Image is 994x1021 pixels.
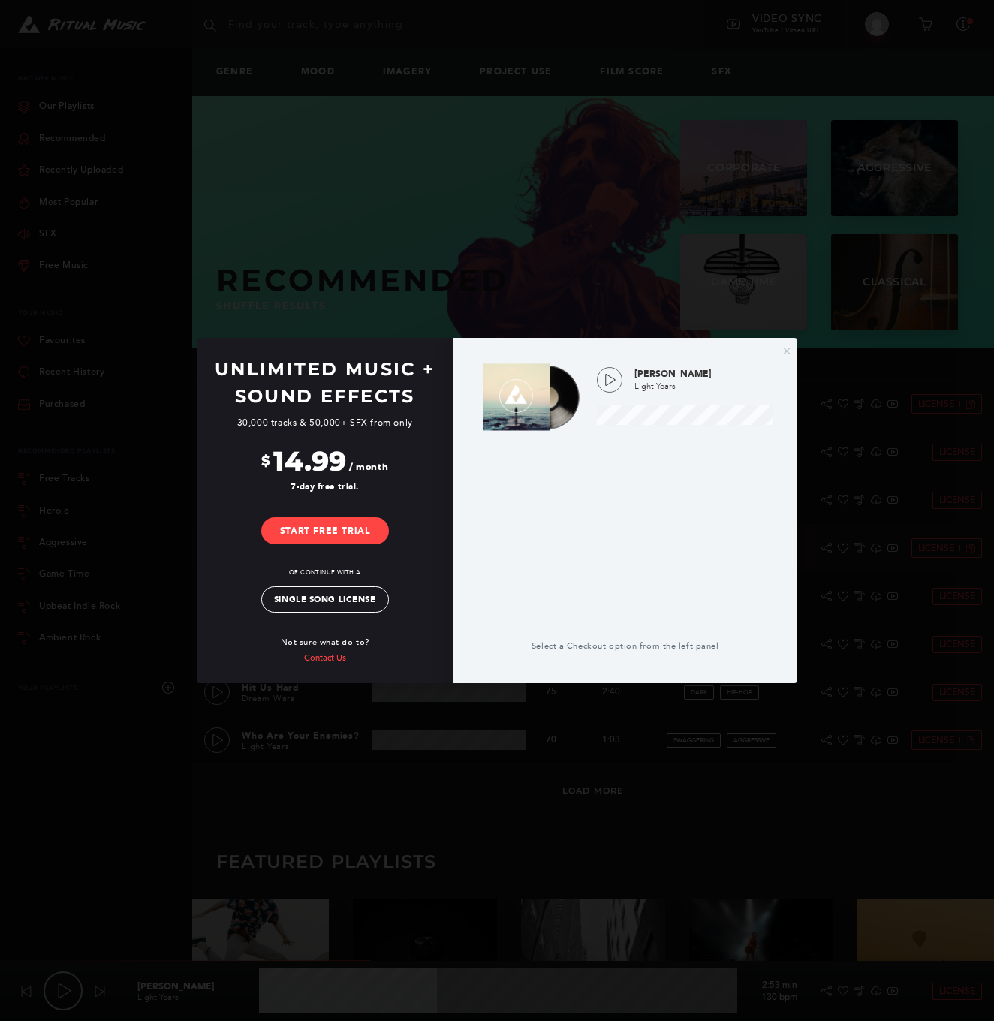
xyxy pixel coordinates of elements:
div: 14.99 [261,447,346,474]
a: Start Free Trial [261,517,389,544]
a: Single Song License [261,586,389,613]
button: × [782,344,791,357]
img: Ion Pluto [477,356,585,436]
p: Select a Checkout option from the left panel [477,640,773,653]
div: 7-day free trial. [209,480,441,493]
p: [PERSON_NAME] [634,367,773,381]
p: Light Years [634,381,773,393]
p: or continue with a [209,568,441,577]
span: / month [346,463,388,471]
p: 30,000 tracks & 50,000+ SFX from only [209,416,441,429]
p: Not sure what do to? [209,637,441,649]
span: $ [261,454,270,468]
h3: Unlimited Music + Sound Effects [209,356,441,410]
a: Contact Us [304,653,346,663]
